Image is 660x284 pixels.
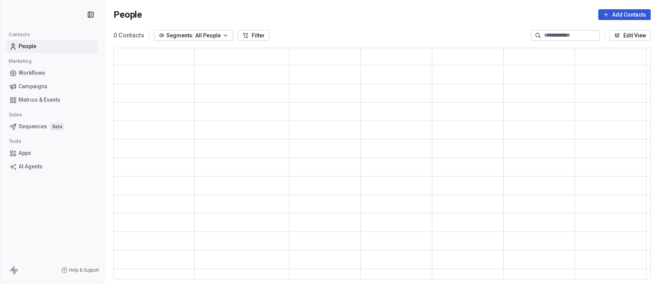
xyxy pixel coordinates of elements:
span: Help & Support [69,267,99,273]
span: Sequences [19,123,47,131]
button: Filter [238,30,269,41]
a: AI Agents [6,160,98,173]
span: Marketing [5,55,35,67]
a: SequencesBeta [6,120,98,133]
span: Workflows [19,69,45,77]
a: People [6,40,98,53]
span: People [113,9,142,20]
a: Campaigns [6,80,98,93]
a: Apps [6,147,98,160]
span: Metrics & Events [19,96,60,104]
button: Add Contacts [598,9,651,20]
span: All People [195,32,221,40]
span: Sales [5,109,25,121]
button: Edit View [609,30,651,41]
span: Contacts [5,29,33,40]
a: Help & Support [61,267,99,273]
span: Segments: [166,32,194,40]
span: 0 Contacts [113,31,144,40]
span: Campaigns [19,82,47,91]
a: Workflows [6,67,98,79]
a: Metrics & Events [6,94,98,106]
span: Apps [19,149,31,157]
span: AI Agents [19,163,42,171]
span: Beta [50,123,64,131]
span: Tools [5,136,25,147]
span: People [19,42,36,50]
